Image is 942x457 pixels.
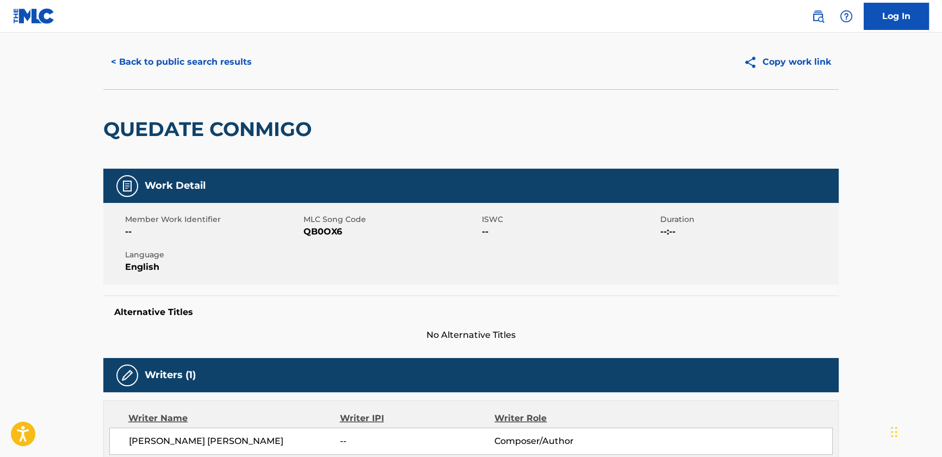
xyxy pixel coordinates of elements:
span: -- [340,435,494,448]
img: search [811,10,825,23]
div: Writer IPI [340,412,495,425]
img: MLC Logo [13,8,55,24]
a: Log In [864,3,929,30]
img: Work Detail [121,180,134,193]
span: Language [125,249,301,261]
span: No Alternative Titles [103,329,839,342]
h5: Writers (1) [145,369,196,381]
h5: Work Detail [145,180,206,192]
img: Writers [121,369,134,382]
button: < Back to public search results [103,48,259,76]
div: Drag [891,416,897,448]
a: Public Search [807,5,829,27]
span: -- [125,225,301,238]
div: Help [835,5,857,27]
span: QB0OX6 [303,225,479,238]
span: [PERSON_NAME] [PERSON_NAME] [129,435,340,448]
button: Copy work link [736,48,839,76]
img: Copy work link [743,55,763,69]
span: Composer/Author [494,435,635,448]
iframe: Chat Widget [888,405,942,457]
h5: Alternative Titles [114,307,828,318]
h2: QUEDATE CONMIGO [103,117,317,141]
span: Duration [660,214,836,225]
img: help [840,10,853,23]
span: -- [482,225,658,238]
div: Writer Role [494,412,635,425]
span: --:-- [660,225,836,238]
span: MLC Song Code [303,214,479,225]
span: Member Work Identifier [125,214,301,225]
div: Writer Name [128,412,340,425]
span: English [125,261,301,274]
span: ISWC [482,214,658,225]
